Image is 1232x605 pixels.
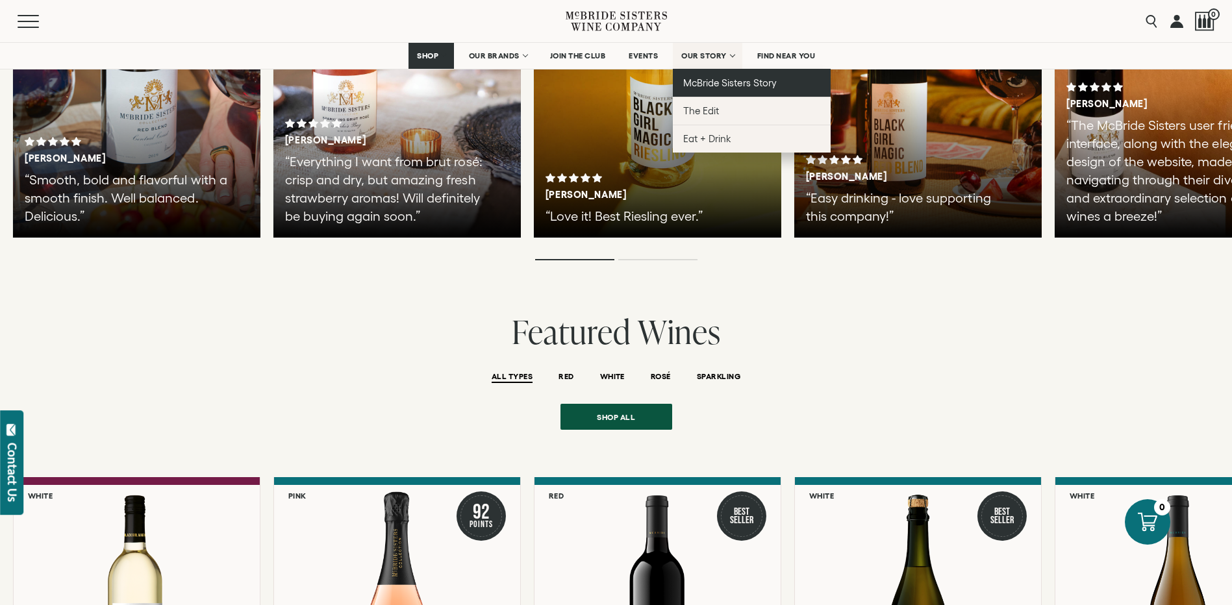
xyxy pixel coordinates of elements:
[469,51,520,60] span: OUR BRANDS
[560,404,672,430] a: Shop all
[697,372,740,383] button: SPARKLING
[460,43,535,69] a: OUR BRANDS
[673,125,831,153] a: Eat + Drink
[809,491,835,500] h6: White
[749,43,824,69] a: FIND NEAR YOU
[683,105,719,116] span: The Edit
[288,491,307,500] h6: Pink
[757,51,816,60] span: FIND NEAR YOU
[600,372,625,383] button: WHITE
[806,189,1014,225] p: “Easy drinking - love supporting this company!”
[546,189,725,201] h3: [PERSON_NAME]
[542,43,614,69] a: JOIN THE CLUB
[550,51,606,60] span: JOIN THE CLUB
[574,404,658,430] span: Shop all
[535,259,614,260] li: Page dot 1
[285,134,464,146] h3: [PERSON_NAME]
[549,491,564,500] h6: Red
[28,491,53,500] h6: White
[651,372,671,383] button: ROSÉ
[681,51,727,60] span: OUR STORY
[285,153,494,225] p: “Everything I want from brut rosé: crisp and dry, but amazing fresh strawberry aromas! Will defin...
[638,309,721,354] span: Wines
[683,133,731,144] span: Eat + Drink
[492,372,533,383] button: ALL TYPES
[683,77,776,88] span: McBride Sisters Story
[673,43,742,69] a: OUR STORY
[546,207,754,225] p: “Love it! Best Riesling ever.”
[6,443,19,502] div: Contact Us
[1208,8,1220,20] span: 0
[559,372,573,383] button: RED
[1154,499,1170,515] div: 0
[417,51,439,60] span: SHOP
[409,43,454,69] a: SHOP
[512,309,631,354] span: Featured
[25,171,233,225] p: “Smooth, bold and flavorful with a smooth finish. Well balanced. Delicious.”
[18,15,64,28] button: Mobile Menu Trigger
[25,153,204,164] h3: [PERSON_NAME]
[629,51,658,60] span: EVENTS
[806,171,985,182] h3: [PERSON_NAME]
[620,43,666,69] a: EVENTS
[1070,491,1095,500] h6: White
[673,69,831,97] a: McBride Sisters Story
[673,97,831,125] a: The Edit
[618,259,698,260] li: Page dot 2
